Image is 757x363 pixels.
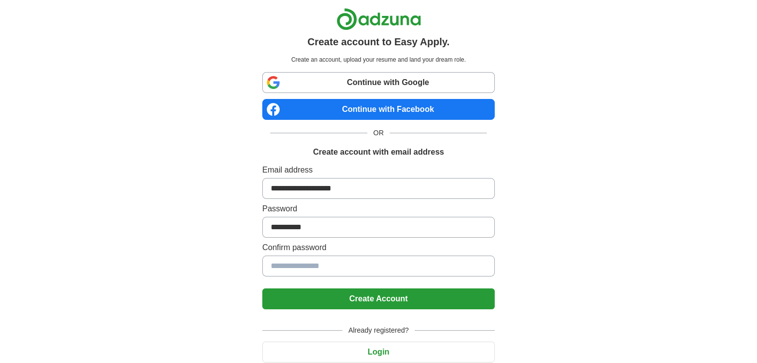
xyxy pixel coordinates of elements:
h1: Create account to Easy Apply. [308,34,450,49]
img: Adzuna logo [336,8,421,30]
a: Login [262,348,495,356]
span: OR [367,128,390,138]
label: Password [262,203,495,215]
a: Continue with Facebook [262,99,495,120]
label: Email address [262,164,495,176]
a: Continue with Google [262,72,495,93]
button: Create Account [262,288,495,309]
h1: Create account with email address [313,146,444,158]
label: Confirm password [262,242,495,254]
span: Already registered? [342,325,415,336]
p: Create an account, upload your resume and land your dream role. [264,55,493,64]
button: Login [262,342,495,363]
